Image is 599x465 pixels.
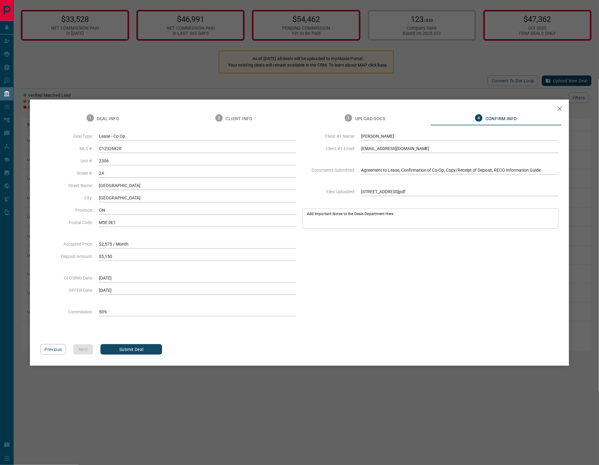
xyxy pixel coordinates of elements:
[355,116,385,122] span: Upload Docs
[99,239,296,249] span: $2,575 / Month
[99,286,296,295] span: [DATE]
[303,134,355,139] span: Client #1 Name
[361,132,559,141] span: [PERSON_NAME]
[40,309,93,314] span: Commission
[486,116,517,122] span: Confirm Info
[226,116,253,122] span: Client Info
[40,344,66,355] button: Previous
[40,146,93,151] span: MLS #
[99,181,296,190] span: [GEOGRAPHIC_DATA]
[218,116,220,120] text: 2
[99,307,296,316] span: 50%
[40,183,93,188] span: Street Name
[100,344,162,355] button: Submit Deal
[99,144,296,153] span: C12326820
[303,168,355,173] span: Documents Submitted
[99,193,296,202] span: [GEOGRAPHIC_DATA]
[99,252,296,261] span: $5,150
[99,132,296,141] span: Lease - Co Op
[303,189,355,194] span: Files Uploaded
[347,116,349,120] text: 3
[40,220,93,225] span: Postal Code
[40,134,93,139] span: Deal Type
[40,195,93,200] span: City
[99,206,296,215] span: ON
[361,144,559,153] span: [EMAIL_ADDRESS][DOMAIN_NAME]
[478,116,480,120] text: 4
[99,218,296,227] span: M5E 0E1
[89,116,91,120] text: 1
[99,273,296,283] span: [DATE]
[40,288,93,293] span: OFFER Date
[40,242,93,247] span: Accepted Price
[40,208,93,213] span: Province
[40,254,93,259] span: Deposit Amount
[40,171,93,176] span: Street #
[40,275,93,280] span: CLOSING Date
[99,169,296,178] span: 2A
[99,156,296,165] span: 2306
[303,146,355,151] span: Client #1 Email
[40,158,93,163] span: Unit #
[97,116,120,122] span: Deal Info
[361,165,559,175] span: Agreement to Lease, Confirmation of Co-Op, Copy/Receipt of Deposit, RECO Information Guide
[361,187,559,196] span: [STREET_ADDRESS]pdf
